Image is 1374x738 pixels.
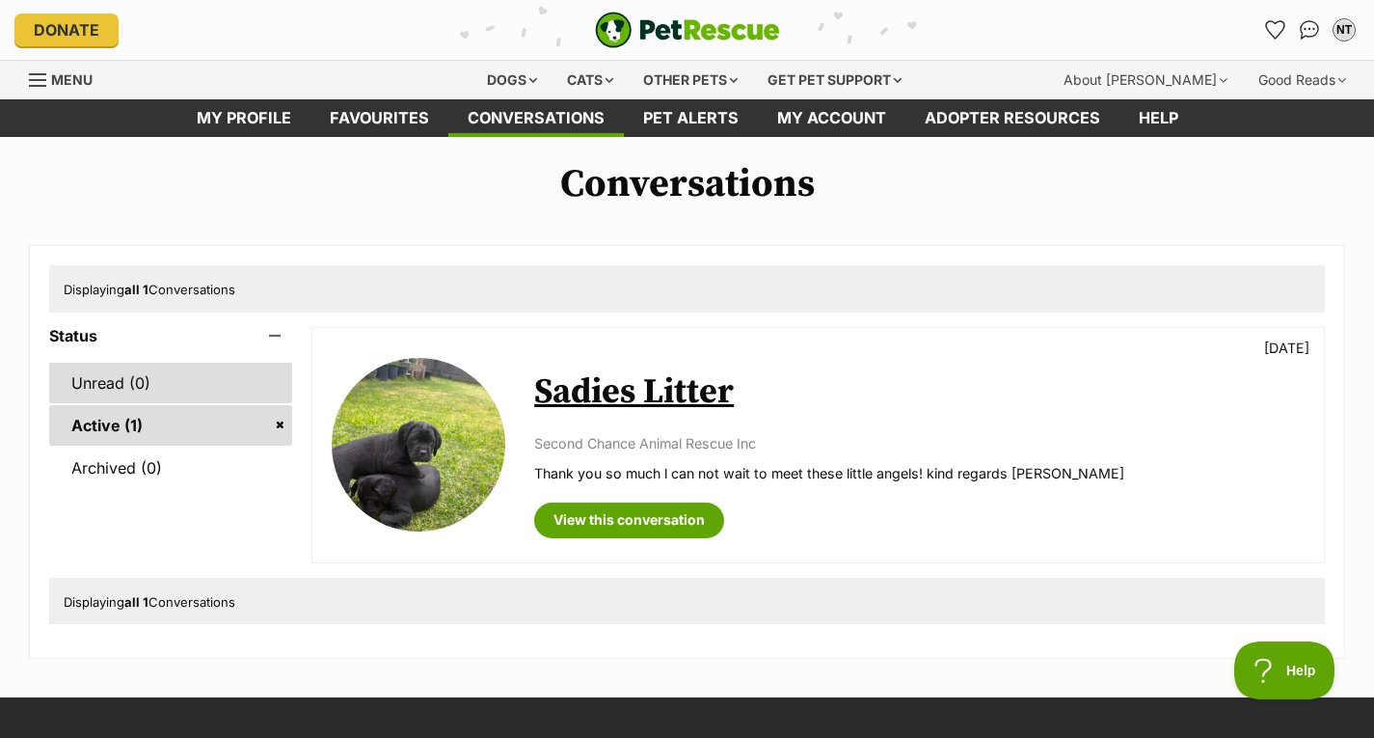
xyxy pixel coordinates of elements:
[1245,61,1360,99] div: Good Reads
[1259,14,1290,45] a: Favourites
[534,370,734,414] a: Sadies Litter
[332,358,505,532] img: Sadies Litter
[534,433,1305,453] p: Second Chance Animal Rescue Inc
[64,282,235,297] span: Displaying Conversations
[534,463,1305,483] p: Thank you so much l can not wait to meet these little angels! kind regards [PERSON_NAME]
[1329,14,1360,45] button: My account
[448,99,624,137] a: conversations
[64,594,235,610] span: Displaying Conversations
[1334,20,1354,40] div: NT
[124,282,148,297] strong: all 1
[1294,14,1325,45] a: Conversations
[49,327,292,344] header: Status
[49,405,292,446] a: Active (1)
[595,12,780,48] img: logo-e224e6f780fb5917bec1dbf3a21bbac754714ae5b6737aabdf751b685950b380.svg
[310,99,448,137] a: Favourites
[624,99,758,137] a: Pet alerts
[905,99,1119,137] a: Adopter resources
[29,61,106,96] a: Menu
[534,503,724,537] a: View this conversation
[124,594,148,610] strong: all 1
[177,99,310,137] a: My profile
[49,448,292,488] a: Archived (0)
[595,12,780,48] a: PetRescue
[1234,642,1335,699] iframe: Help Scout Beacon - Open
[1300,20,1320,40] img: chat-41dd97257d64d25036548639549fe6c8038ab92f7586957e7f3b1b290dea8141.svg
[51,71,93,88] span: Menu
[1264,338,1309,358] p: [DATE]
[630,61,751,99] div: Other pets
[14,14,119,46] a: Donate
[1119,99,1198,137] a: Help
[473,61,551,99] div: Dogs
[1259,14,1360,45] ul: Account quick links
[754,61,915,99] div: Get pet support
[1050,61,1241,99] div: About [PERSON_NAME]
[758,99,905,137] a: My account
[49,363,292,403] a: Unread (0)
[553,61,627,99] div: Cats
